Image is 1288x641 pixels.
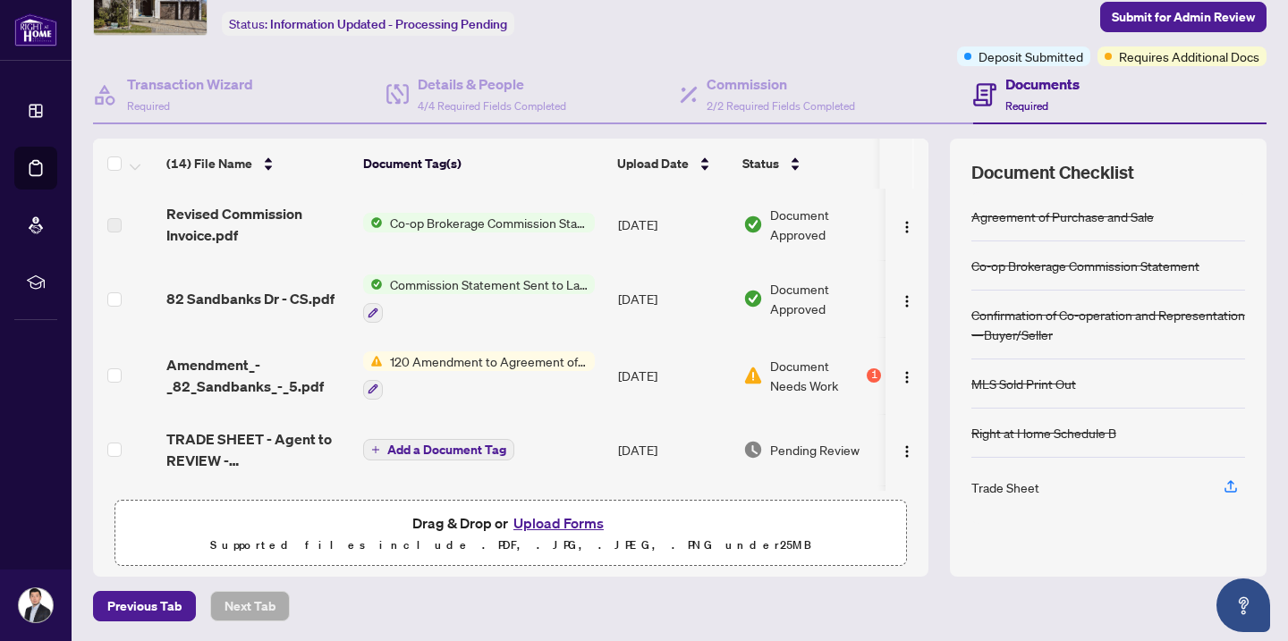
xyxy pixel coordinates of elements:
[1100,2,1267,32] button: Submit for Admin Review
[1005,99,1048,113] span: Required
[770,356,863,395] span: Document Needs Work
[166,354,349,397] span: Amendment_-_82_Sandbanks_-_5.pdf
[115,501,906,567] span: Drag & Drop orUpload FormsSupported files include .PDF, .JPG, .JPEG, .PNG under25MB
[893,435,921,464] button: Logo
[166,428,349,471] span: TRADE SHEET - Agent to REVIEW - [STREET_ADDRESS]pdf
[508,511,609,535] button: Upload Forms
[363,439,514,460] button: Add a Document Tag
[363,351,383,371] img: Status Icon
[770,440,860,460] span: Pending Review
[743,366,763,385] img: Document Status
[107,592,182,620] span: Previous Tab
[166,154,252,173] span: (14) File Name
[166,288,335,309] span: 82 Sandbanks Dr - CS.pdf
[611,337,736,414] td: [DATE]
[735,139,887,189] th: Status
[371,445,380,454] span: plus
[971,305,1245,344] div: Confirmation of Co-operation and Representation—Buyer/Seller
[412,511,609,535] span: Drag & Drop or
[383,213,595,232] span: Co-op Brokerage Commission Statement
[867,368,881,383] div: 1
[1112,3,1255,31] span: Submit for Admin Review
[418,73,566,95] h4: Details & People
[363,438,514,461] button: Add a Document Tag
[1216,578,1270,632] button: Open asap
[159,139,356,189] th: (14) File Name
[383,351,595,371] span: 120 Amendment to Agreement of Purchase and Sale
[127,73,253,95] h4: Transaction Wizard
[971,374,1076,393] div: MLS Sold Print Out
[900,370,914,384] img: Logo
[363,274,595,323] button: Status IconCommission Statement Sent to Lawyer
[893,284,921,313] button: Logo
[270,16,507,32] span: Information Updated - Processing Pending
[617,154,689,173] span: Upload Date
[707,73,855,95] h4: Commission
[611,414,736,485] td: [DATE]
[893,210,921,239] button: Logo
[222,12,514,36] div: Status:
[900,220,914,234] img: Logo
[979,46,1083,66] span: Deposit Submitted
[610,139,735,189] th: Upload Date
[383,274,595,294] span: Commission Statement Sent to Lawyer
[387,443,506,456] span: Add a Document Tag
[743,289,763,308] img: Document Status
[900,444,914,459] img: Logo
[1005,73,1080,95] h4: Documents
[611,485,736,557] td: [DATE]
[363,213,595,232] button: Status IconCo-op Brokerage Commission Statement
[971,423,1116,443] div: Right at Home Schedule B
[971,256,1199,275] div: Co-op Brokerage Commission Statement
[742,154,779,173] span: Status
[893,361,921,390] button: Logo
[900,294,914,308] img: Logo
[126,535,895,556] p: Supported files include .PDF, .JPG, .JPEG, .PNG under 25 MB
[363,351,595,400] button: Status Icon120 Amendment to Agreement of Purchase and Sale
[14,13,57,46] img: logo
[971,160,1134,185] span: Document Checklist
[363,213,383,232] img: Status Icon
[611,260,736,337] td: [DATE]
[1119,46,1259,66] span: Requires Additional Docs
[971,207,1154,226] div: Agreement of Purchase and Sale
[611,189,736,260] td: [DATE]
[971,477,1039,497] div: Trade Sheet
[210,591,290,621] button: Next Tab
[93,591,196,621] button: Previous Tab
[363,274,383,294] img: Status Icon
[743,440,763,460] img: Document Status
[418,99,566,113] span: 4/4 Required Fields Completed
[166,203,349,246] span: Revised Commission Invoice.pdf
[770,205,881,244] span: Document Approved
[19,588,53,622] img: Profile Icon
[743,215,763,234] img: Document Status
[707,99,855,113] span: 2/2 Required Fields Completed
[356,139,610,189] th: Document Tag(s)
[127,99,170,113] span: Required
[770,279,881,318] span: Document Approved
